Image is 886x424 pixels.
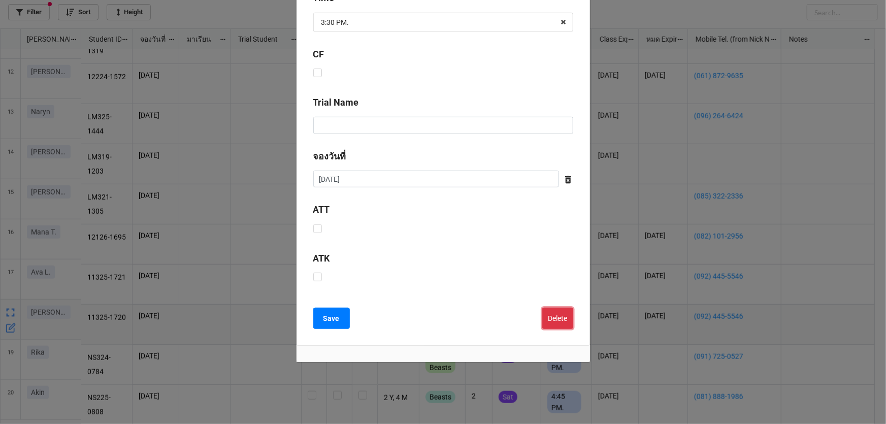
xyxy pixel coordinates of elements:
label: จองวันที่ [313,149,346,164]
button: Delete [542,308,573,329]
input: Date [313,171,559,188]
label: ATK [313,251,330,266]
button: Save [313,308,350,329]
label: CF [313,47,324,61]
b: Save [323,313,340,324]
div: 3:30 PM. [321,19,349,26]
label: Trial Name [313,95,359,110]
label: ATT [313,203,330,217]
